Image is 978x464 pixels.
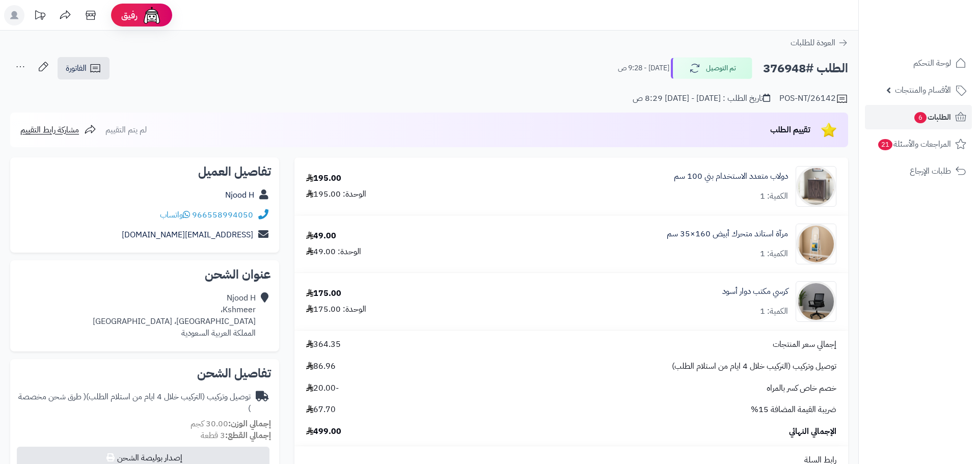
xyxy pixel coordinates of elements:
[93,292,256,339] div: Njood H Kshmeer، [GEOGRAPHIC_DATA]، [GEOGRAPHIC_DATA] المملكة العربية السعودية
[20,124,96,136] a: مشاركة رابط التقييم
[760,306,788,317] div: الكمية: 1
[865,159,972,183] a: طلبات الإرجاع
[913,110,951,124] span: الطلبات
[225,429,271,442] strong: إجمالي القطع:
[306,188,366,200] div: الوحدة: 195.00
[20,124,79,136] span: مشاركة رابط التقييم
[674,171,788,182] a: دولاب متعدد الاستخدام بني 100 سم
[66,62,87,74] span: الفاتورة
[914,112,927,123] span: 6
[895,83,951,97] span: الأقسام والمنتجات
[142,5,162,25] img: ai-face.png
[751,404,836,416] span: ضريبة القيمة المضافة 15%
[306,246,361,258] div: الوحدة: 49.00
[306,339,341,350] span: 364.35
[18,166,271,178] h2: تفاصيل العميل
[763,58,848,79] h2: الطلب #376948
[877,137,951,151] span: المراجعات والأسئلة
[760,248,788,260] div: الكمية: 1
[779,93,848,105] div: POS-NT/26142
[671,58,752,79] button: تم التوصيل
[105,124,147,136] span: لم يتم التقييم
[760,190,788,202] div: الكمية: 1
[306,361,336,372] span: 86.96
[306,304,366,315] div: الوحدة: 175.00
[618,63,669,73] small: [DATE] - 9:28 ص
[865,132,972,156] a: المراجعات والأسئلة21
[18,367,271,379] h2: تفاصيل الشحن
[306,383,339,394] span: -20.00
[773,339,836,350] span: إجمالي سعر المنتجات
[18,391,251,415] div: توصيل وتركيب (التركيب خلال 4 ايام من استلام الطلب)
[18,391,251,415] span: ( طرق شحن مخصصة )
[633,93,770,104] div: تاريخ الطلب : [DATE] - [DATE] 8:29 ص
[201,429,271,442] small: 3 قطعة
[796,166,836,207] img: 1751782701-220605010582-90x90.jpg
[791,37,835,49] span: العودة للطلبات
[865,51,972,75] a: لوحة التحكم
[791,37,848,49] a: العودة للطلبات
[910,164,951,178] span: طلبات الإرجاع
[191,418,271,430] small: 30.00 كجم
[306,288,341,299] div: 175.00
[58,57,110,79] a: الفاتورة
[306,426,341,438] span: 499.00
[796,224,836,264] img: 1753188266-1-90x90.jpg
[192,209,253,221] a: 966558994050
[122,229,253,241] a: [EMAIL_ADDRESS][DOMAIN_NAME]
[121,9,138,21] span: رفيق
[767,383,836,394] span: خصم خاص كسر بالمراه
[913,56,951,70] span: لوحة التحكم
[306,173,341,184] div: 195.00
[865,105,972,129] a: الطلبات6
[18,268,271,281] h2: عنوان الشحن
[796,281,836,322] img: 1753945823-1-90x90.jpg
[878,139,892,150] span: 21
[770,124,810,136] span: تقييم الطلب
[789,426,836,438] span: الإجمالي النهائي
[306,404,336,416] span: 67.70
[722,286,788,297] a: كرسي مكتب دوار أسود
[27,5,52,28] a: تحديثات المنصة
[228,418,271,430] strong: إجمالي الوزن:
[225,189,254,201] a: Njood H
[667,228,788,240] a: مرآة استاند متحرك أبيض 160×35 سم
[160,209,190,221] a: واتساب
[672,361,836,372] span: توصيل وتركيب (التركيب خلال 4 ايام من استلام الطلب)
[306,230,336,242] div: 49.00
